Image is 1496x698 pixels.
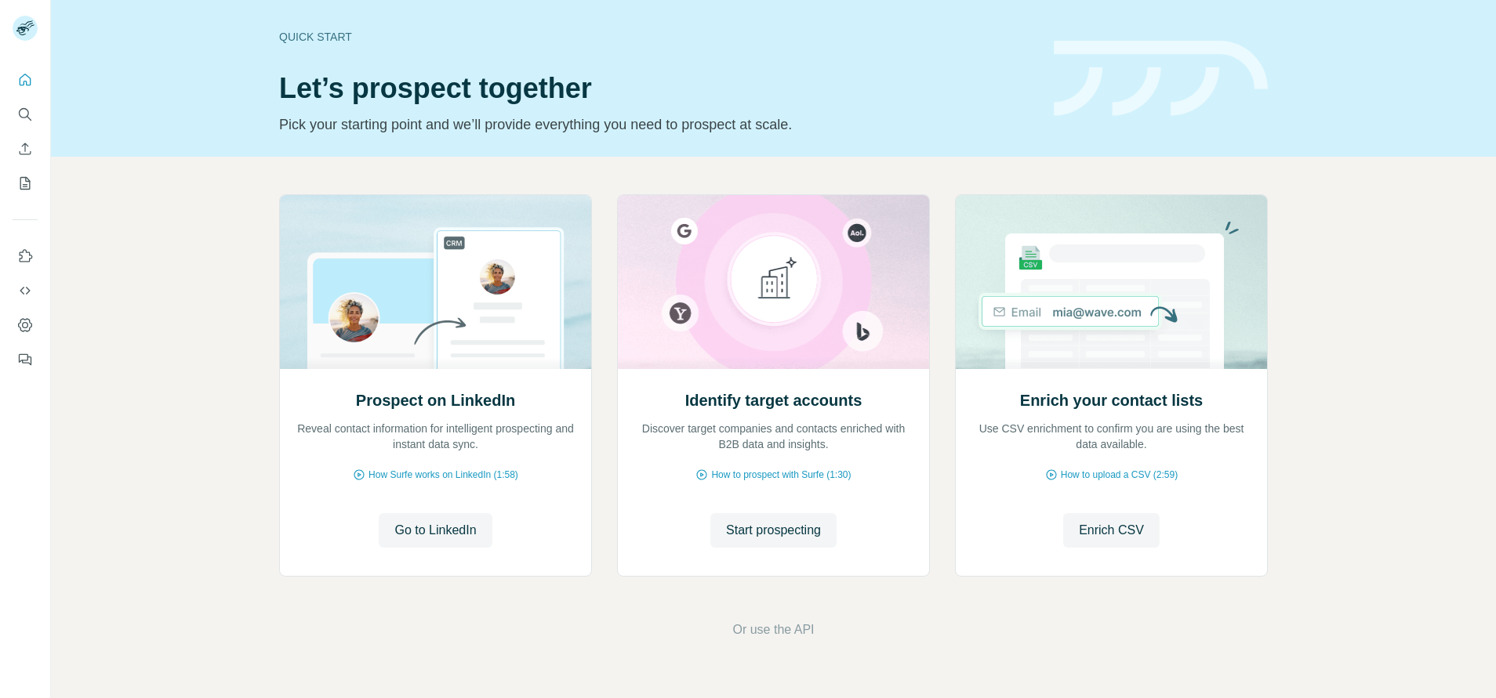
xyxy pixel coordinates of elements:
button: Use Surfe API [13,277,38,305]
h2: Enrich your contact lists [1020,389,1203,411]
img: banner [1054,41,1268,117]
span: Enrich CSV [1079,521,1144,540]
img: Enrich your contact lists [955,195,1268,369]
span: Go to LinkedIn [394,521,476,540]
button: Start prospecting [710,513,837,548]
button: Use Surfe on LinkedIn [13,242,38,270]
h1: Let’s prospect together [279,73,1035,104]
img: Prospect on LinkedIn [279,195,592,369]
button: Enrich CSV [1063,513,1160,548]
span: How to upload a CSV (2:59) [1061,468,1178,482]
p: Discover target companies and contacts enriched with B2B data and insights. [634,421,913,452]
button: Enrich CSV [13,135,38,163]
div: Quick start [279,29,1035,45]
button: Dashboard [13,311,38,339]
h2: Identify target accounts [685,389,862,411]
span: How Surfe works on LinkedIn (1:58) [369,468,518,482]
h2: Prospect on LinkedIn [356,389,515,411]
button: Search [13,100,38,128]
button: Go to LinkedIn [379,513,492,548]
button: Feedback [13,345,38,374]
button: Or use the API [732,620,814,639]
span: Start prospecting [726,521,821,540]
img: Identify target accounts [617,195,930,369]
button: My lists [13,169,38,197]
span: How to prospect with Surfe (1:30) [711,468,851,482]
p: Reveal contact information for intelligent prospecting and instant data sync. [296,421,576,452]
p: Pick your starting point and we’ll provide everything you need to prospect at scale. [279,114,1035,136]
p: Use CSV enrichment to confirm you are using the best data available. [971,421,1251,452]
button: Quick start [13,66,38,94]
